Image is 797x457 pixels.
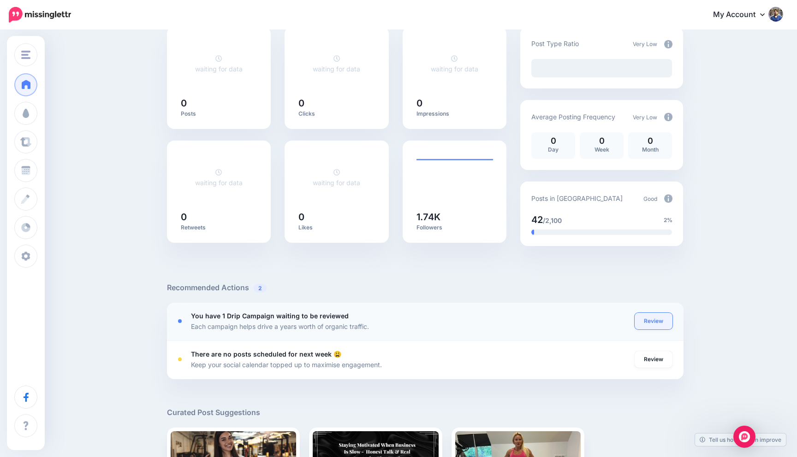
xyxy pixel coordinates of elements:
h5: 0 [181,99,257,108]
p: Average Posting Frequency [531,111,615,122]
span: 2 [254,284,267,293]
p: Followers [416,224,493,231]
span: Very Low [633,41,657,47]
h5: Curated Post Suggestions [167,407,684,418]
a: Review [635,313,672,329]
img: info-circle-grey.png [664,194,672,203]
a: My Account [704,4,783,26]
span: 2% [664,216,672,225]
span: Day [548,146,559,153]
b: You have 1 Drip Campaign waiting to be reviewed [191,312,349,320]
p: Clicks [298,110,375,117]
p: Post Type Ratio [531,38,579,49]
h5: 0 [181,212,257,222]
img: menu.png [21,51,30,59]
div: 2% of your posts in the last 30 days have been from Drip Campaigns [531,229,534,235]
p: Posts in [GEOGRAPHIC_DATA] [531,193,623,204]
img: info-circle-grey.png [664,113,672,121]
p: Impressions [416,110,493,117]
div: <div class='status-dot small red margin-right'></div>Error [178,357,182,361]
div: Open Intercom Messenger [733,426,755,448]
a: Tell us how we can improve [695,434,786,446]
p: 0 [584,137,619,145]
h5: Recommended Actions [167,282,684,293]
p: 0 [536,137,571,145]
a: Review [635,351,672,368]
img: Missinglettr [9,7,71,23]
h5: 0 [298,212,375,222]
b: There are no posts scheduled for next week 😩 [191,350,341,358]
h5: 0 [416,99,493,108]
h5: 1.74K [416,212,493,222]
p: Keep your social calendar topped up to maximise engagement. [191,359,382,370]
p: 0 [633,137,667,145]
div: <div class='status-dot small red margin-right'></div>Error [178,319,182,323]
h5: 0 [298,99,375,108]
p: Retweets [181,224,257,231]
p: Posts [181,110,257,117]
img: info-circle-grey.png [664,40,672,48]
span: Very Low [633,114,657,121]
span: Month [642,146,659,153]
a: waiting for data [431,54,478,73]
a: waiting for data [313,168,360,187]
span: /2,100 [543,217,562,224]
a: waiting for data [313,54,360,73]
a: waiting for data [195,54,243,73]
a: waiting for data [195,168,243,187]
span: 42 [531,214,543,225]
span: Week [595,146,609,153]
span: Good [643,195,657,202]
p: Each campaign helps drive a years worth of organic traffic. [191,321,369,332]
p: Likes [298,224,375,231]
